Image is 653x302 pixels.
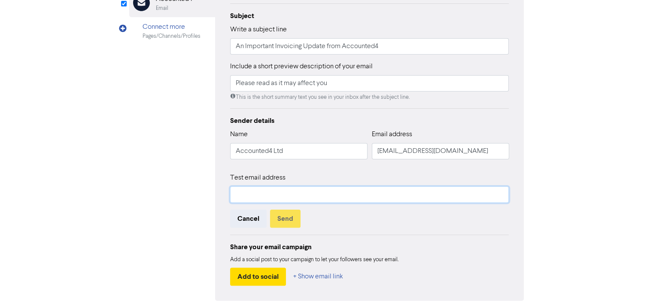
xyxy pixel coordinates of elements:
label: Test email address [230,173,285,183]
iframe: Chat Widget [610,261,653,302]
div: Subject [230,11,509,21]
label: Include a short preview description of your email [230,61,373,72]
button: Cancel [230,210,267,228]
div: Connect morePages/Channels/Profiles [129,17,215,45]
label: Email address [372,129,412,140]
div: Sender details [230,116,509,126]
button: Send [270,210,301,228]
div: Connect more [143,22,200,32]
div: Share your email campaign [230,242,509,252]
div: Add a social post to your campaign to let your followers see your email. [230,256,509,264]
button: + Show email link [293,268,343,286]
div: This is the short summary text you see in your inbox after the subject line. [230,93,509,101]
label: Write a subject line [230,24,287,35]
div: Email [156,4,168,12]
button: Add to social [230,268,286,286]
div: Pages/Channels/Profiles [143,32,200,40]
label: Name [230,129,248,140]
